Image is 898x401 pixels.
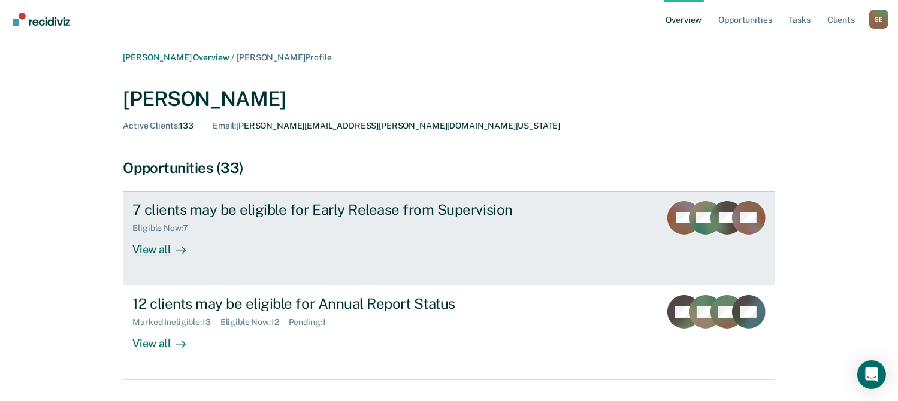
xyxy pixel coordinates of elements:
div: 7 clients may be eligible for Early Release from Supervision [133,201,554,218]
div: Eligible Now : 7 [133,223,198,233]
span: [PERSON_NAME] Profile [237,53,331,62]
div: Pending : 1 [289,317,335,327]
div: View all [133,233,200,257]
span: / [229,53,237,62]
a: [PERSON_NAME] Overview [123,53,229,62]
span: Active Clients : [123,121,180,130]
a: 12 clients may be eligible for Annual Report StatusMarked Ineligible:13Eligible Now:12Pending:1Vi... [123,285,775,379]
button: Profile dropdown button [869,10,888,29]
div: [PERSON_NAME][EMAIL_ADDRESS][PERSON_NAME][DOMAIN_NAME][US_STATE] [213,121,560,131]
div: S E [869,10,888,29]
div: 12 clients may be eligible for Annual Report Status [133,295,554,312]
div: Open Intercom Messenger [857,360,886,389]
a: 7 clients may be eligible for Early Release from SupervisionEligible Now:7View all [123,191,775,285]
div: Marked Ineligible : 13 [133,317,220,327]
span: Email : [213,121,236,130]
div: View all [133,327,200,351]
img: Recidiviz [13,13,70,26]
div: [PERSON_NAME] [123,87,775,111]
div: Opportunities (33) [123,159,775,177]
div: Eligible Now : 12 [220,317,289,327]
div: 133 [123,121,194,131]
